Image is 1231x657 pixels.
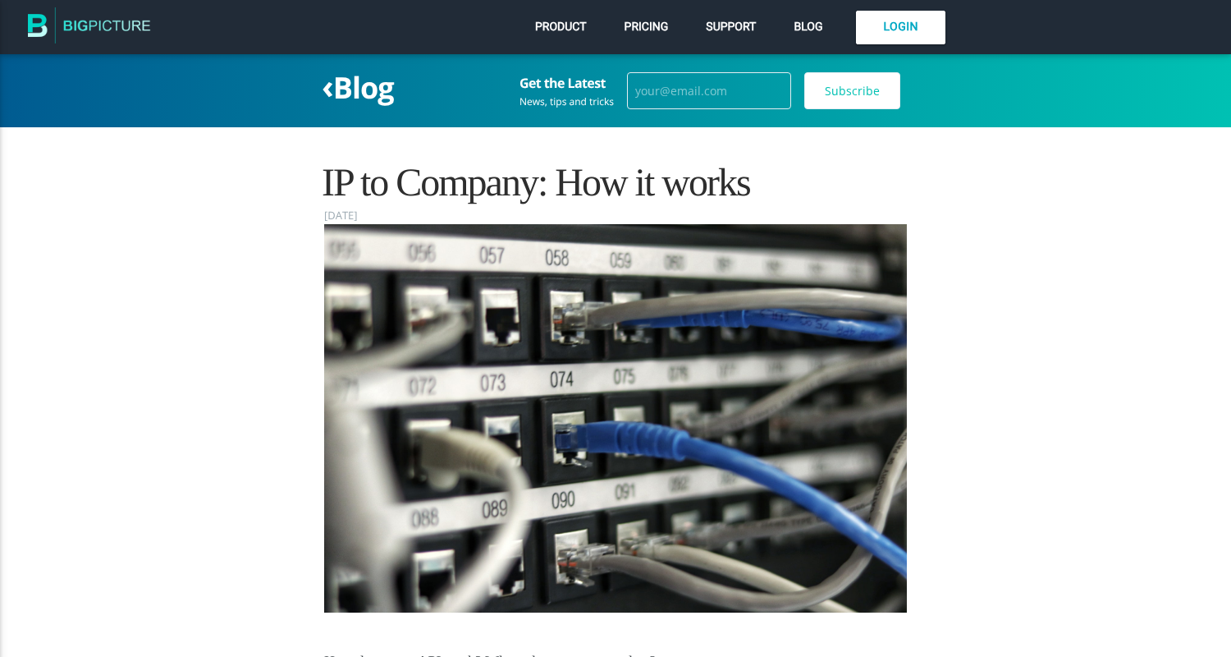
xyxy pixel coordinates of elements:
a: Blog [789,16,826,38]
h1: IP to Company: How it works [324,160,907,205]
a: Pricing [620,16,673,38]
input: your@email.com [627,72,791,110]
img: The BigPicture.io Blog [28,7,151,48]
span: Pricing [625,21,669,34]
img: datacenter.jpg [324,224,907,613]
a: Product [531,16,591,38]
a: Support [702,16,760,38]
input: Subscribe [804,72,900,110]
a: ‹Blog [322,67,394,108]
span: Product [535,21,587,34]
div: News, tips and tricks [519,97,614,107]
h3: Get the Latest [519,76,614,90]
a: Login [856,11,945,44]
time: [DATE] [324,206,358,224]
span: ‹ [322,63,333,108]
